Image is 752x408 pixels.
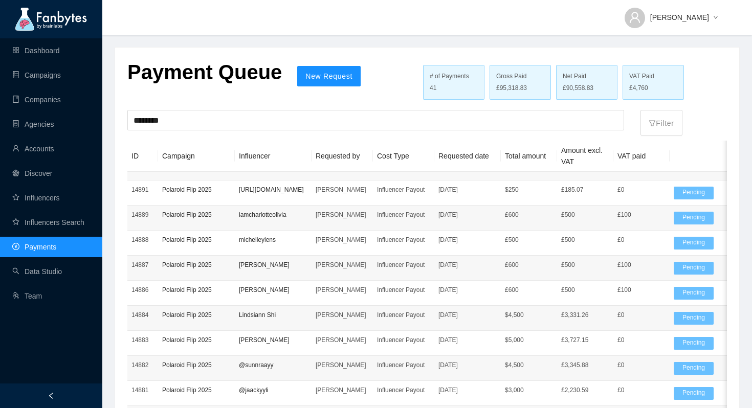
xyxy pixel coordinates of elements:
[316,360,369,370] p: [PERSON_NAME]
[674,187,714,199] span: Pending
[316,185,369,195] p: [PERSON_NAME]
[561,235,609,245] p: £500
[162,385,231,395] p: Polaroid Flip 2025
[12,243,56,251] a: pay-circlePayments
[496,72,544,81] div: Gross Paid
[239,210,307,220] p: iamcharlotteolivia
[563,72,611,81] div: Net Paid
[438,285,497,295] p: [DATE]
[235,141,312,172] th: Influencer
[438,385,497,395] p: [DATE]
[131,210,154,220] p: 14889
[239,185,307,195] p: [URL][DOMAIN_NAME]
[561,335,609,345] p: £3,727.15
[430,72,478,81] div: # of Payments
[316,260,369,270] p: [PERSON_NAME]
[613,141,670,172] th: VAT paid
[501,141,557,172] th: Total amount
[162,235,231,245] p: Polaroid Flip 2025
[239,385,307,395] p: @jaackyyli
[561,285,609,295] p: £500
[438,260,497,270] p: [DATE]
[629,83,648,93] span: £4,760
[373,141,434,172] th: Cost Type
[316,335,369,345] p: [PERSON_NAME]
[617,185,666,195] p: £0
[617,210,666,220] p: £100
[617,385,666,395] p: £0
[162,335,231,345] p: Polaroid Flip 2025
[12,169,52,177] a: radar-chartDiscover
[12,218,84,226] a: starInfluencers Search
[316,310,369,320] p: [PERSON_NAME]
[561,210,609,220] p: £500
[239,335,307,345] p: [PERSON_NAME]
[312,141,373,172] th: Requested by
[158,141,235,172] th: Campaign
[12,96,61,104] a: bookCompanies
[239,285,307,295] p: [PERSON_NAME]
[561,360,609,370] p: £3,345.88
[131,285,154,295] p: 14886
[649,112,674,129] p: Filter
[12,47,60,55] a: appstoreDashboard
[561,310,609,320] p: £3,331.26
[377,185,430,195] p: Influencer Payout
[640,110,682,135] button: filterFilter
[377,360,430,370] p: Influencer Payout
[438,335,497,345] p: [DATE]
[297,66,361,86] button: New Request
[12,292,42,300] a: usergroup-addTeam
[674,262,714,275] span: Pending
[629,72,677,81] div: VAT Paid
[438,210,497,220] p: [DATE]
[674,362,714,375] span: Pending
[377,385,430,395] p: Influencer Payout
[12,267,62,276] a: searchData Studio
[617,235,666,245] p: £0
[12,71,61,79] a: databaseCampaigns
[505,235,553,245] p: £ 500
[505,335,553,345] p: $ 5,000
[127,141,158,172] th: ID
[377,310,430,320] p: Influencer Payout
[316,210,369,220] p: [PERSON_NAME]
[434,141,501,172] th: Requested date
[629,11,641,24] span: user
[377,285,430,295] p: Influencer Payout
[505,185,553,195] p: $ 250
[505,385,553,395] p: $ 3,000
[617,335,666,345] p: £0
[616,5,726,21] button: [PERSON_NAME]down
[162,310,231,320] p: Polaroid Flip 2025
[377,260,430,270] p: Influencer Payout
[617,360,666,370] p: £0
[316,385,369,395] p: [PERSON_NAME]
[496,83,527,93] span: £95,318.83
[12,194,59,202] a: starInfluencers
[48,392,55,399] span: left
[131,360,154,370] p: 14882
[438,235,497,245] p: [DATE]
[438,310,497,320] p: [DATE]
[305,72,352,80] span: New Request
[617,310,666,320] p: £0
[131,335,154,345] p: 14883
[239,360,307,370] p: @sunnraayy
[674,287,714,300] span: Pending
[162,210,231,220] p: Polaroid Flip 2025
[557,141,613,172] th: Amount excl. VAT
[131,185,154,195] p: 14891
[316,285,369,295] p: [PERSON_NAME]
[377,335,430,345] p: Influencer Payout
[12,145,54,153] a: userAccounts
[430,84,436,92] span: 41
[377,210,430,220] p: Influencer Payout
[239,260,307,270] p: [PERSON_NAME]
[162,360,231,370] p: Polaroid Flip 2025
[561,385,609,395] p: £2,230.59
[505,260,553,270] p: £ 600
[438,185,497,195] p: [DATE]
[649,120,656,127] span: filter
[239,310,307,320] p: Lindsiann Shi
